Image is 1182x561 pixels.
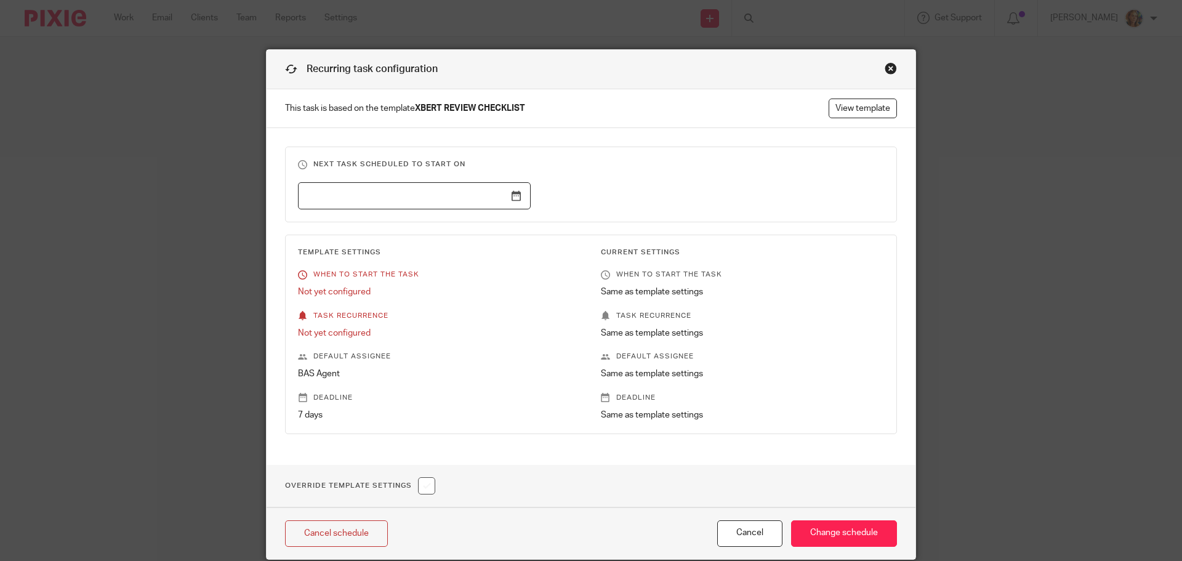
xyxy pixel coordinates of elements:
p: Same as template settings [601,368,884,380]
h1: Recurring task configuration [285,62,438,76]
p: Deadline [298,393,581,403]
h1: Override Template Settings [285,477,435,494]
p: When to start the task [601,270,884,280]
p: Same as template settings [601,327,884,339]
strong: XBERT REVIEW CHECKLIST [415,104,525,113]
h3: Next task scheduled to start on [298,159,884,169]
p: Deadline [601,393,884,403]
p: Not yet configured [298,286,581,298]
p: Same as template settings [601,409,884,421]
span: This task is based on the template [285,102,525,115]
p: Same as template settings [601,286,884,298]
p: When to start the task [298,270,581,280]
p: BAS Agent [298,368,581,380]
h3: Template Settings [298,248,581,257]
p: 7 days [298,409,581,421]
p: Task recurrence [298,311,581,321]
a: View template [829,99,897,118]
p: Not yet configured [298,327,581,339]
p: Default assignee [298,352,581,361]
p: Task recurrence [601,311,884,321]
a: Cancel schedule [285,520,388,547]
input: Change schedule [791,520,897,547]
h3: Current Settings [601,248,884,257]
p: Default assignee [601,352,884,361]
button: Cancel [717,520,782,547]
div: Close this dialog window [885,62,897,75]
